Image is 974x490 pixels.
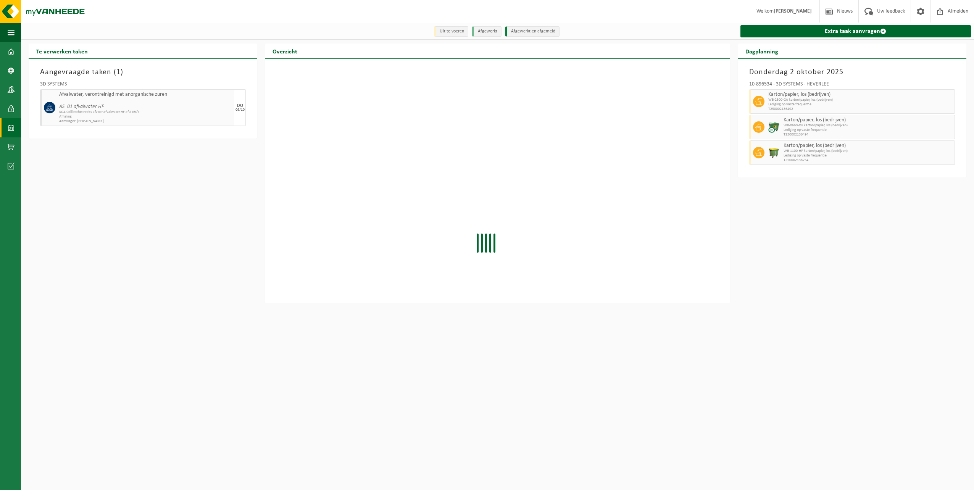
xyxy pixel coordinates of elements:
span: WB-2500-GA karton/papier, los (bedrijven) [768,98,953,102]
h2: Dagplanning [738,44,786,58]
span: T250002136492 [768,107,953,111]
span: Karton/papier, los (bedrijven) [784,143,953,149]
span: Karton/papier, los (bedrijven) [768,92,953,98]
span: Afvalwater, verontreinigd met anorganische zuren [59,92,232,98]
li: Uit te voeren [434,26,468,37]
h3: Aangevraagde taken ( ) [40,66,246,78]
span: Aanvrager: [PERSON_NAME] [59,119,232,124]
div: DO [237,103,243,108]
div: 3D SYSTEMS [40,82,246,89]
span: Lediging op vaste frequentie [784,153,953,158]
div: 09/10 [235,108,245,112]
span: 1 [116,68,121,76]
a: Extra taak aanvragen [740,25,971,37]
span: Lediging op vaste frequentie [768,102,953,107]
span: WB-1100-HP karton/papier, los (bedrijven) [784,149,953,153]
h2: Te verwerken taken [29,44,95,58]
span: WB-0660-CU karton/papier, los (bedrijven) [784,123,953,128]
li: Afgewerkt [472,26,502,37]
h3: Donderdag 2 oktober 2025 [749,66,955,78]
i: AS_01 afvalwater HF [59,104,104,110]
li: Afgewerkt en afgemeld [505,26,560,37]
span: T250002136754 [784,158,953,163]
span: Afhaling [59,114,232,119]
span: T250002136494 [784,132,953,137]
span: Karton/papier, los (bedrijven) [784,117,953,123]
h2: Overzicht [265,44,305,58]
span: KGA Colli rechtstreeks afvoer afvalwater HF af 8 IBC's [59,110,232,114]
div: 10-896534 - 3D SYSTEMS - HEVERLEE [749,82,955,89]
span: Lediging op vaste frequentie [784,128,953,132]
img: WB-1100-HPE-GN-50 [768,147,780,158]
strong: [PERSON_NAME] [774,8,812,14]
img: WB-0660-CU [768,121,780,133]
